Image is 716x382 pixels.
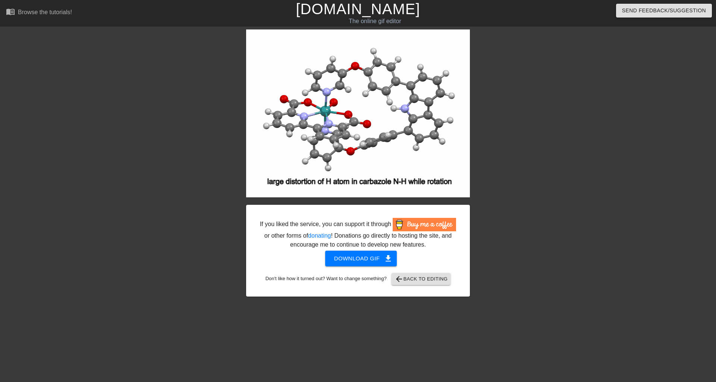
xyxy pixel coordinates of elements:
[308,232,331,239] a: donating
[258,273,458,285] div: Don't like how it turned out? Want to change something?
[616,4,712,18] button: Send Feedback/Suggestion
[18,9,72,15] div: Browse the tutorials!
[319,255,397,261] a: Download gif
[246,29,470,197] img: y5lQHTWT.gif
[259,218,457,249] div: If you liked the service, you can support it through or other forms of ! Donations go directly to...
[395,275,403,284] span: arrow_back
[392,273,451,285] button: Back to Editing
[334,254,388,263] span: Download gif
[6,7,72,19] a: Browse the tutorials!
[622,6,706,15] span: Send Feedback/Suggestion
[296,1,420,17] a: [DOMAIN_NAME]
[242,17,508,26] div: The online gif editor
[393,218,456,231] img: Buy Me A Coffee
[325,251,397,266] button: Download gif
[384,254,393,263] span: get_app
[6,7,15,16] span: menu_book
[395,275,448,284] span: Back to Editing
